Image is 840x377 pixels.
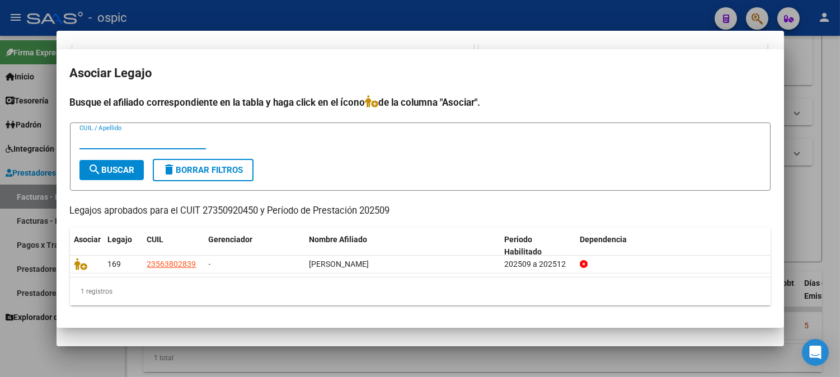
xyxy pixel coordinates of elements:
span: RONCHETTI LEONI NEITHAN [309,260,369,268]
div: Open Intercom Messenger [802,339,829,366]
datatable-header-cell: Legajo [104,228,143,265]
span: Gerenciador [209,235,253,244]
span: Nombre Afiliado [309,235,368,244]
div: 202509 a 202512 [504,258,571,271]
button: Buscar [79,160,144,180]
span: Dependencia [580,235,627,244]
span: Borrar Filtros [163,165,243,175]
span: 169 [108,260,121,268]
span: - [209,260,211,268]
span: Legajo [108,235,133,244]
span: Buscar [88,165,135,175]
datatable-header-cell: Nombre Afiliado [305,228,500,265]
span: Asociar [74,235,101,244]
span: 23563802839 [147,260,196,268]
datatable-header-cell: Gerenciador [204,228,305,265]
h4: Busque el afiliado correspondiente en la tabla y haga click en el ícono de la columna "Asociar". [70,95,771,110]
datatable-header-cell: Dependencia [575,228,771,265]
div: 1 registros [70,277,771,305]
datatable-header-cell: CUIL [143,228,204,265]
button: Borrar Filtros [153,159,254,181]
datatable-header-cell: Asociar [70,228,104,265]
span: CUIL [147,235,164,244]
mat-icon: search [88,163,102,176]
h2: Asociar Legajo [70,63,771,84]
datatable-header-cell: Periodo Habilitado [500,228,575,265]
mat-icon: delete [163,163,176,176]
span: Periodo Habilitado [504,235,542,257]
p: Legajos aprobados para el CUIT 27350920450 y Período de Prestación 202509 [70,204,771,218]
